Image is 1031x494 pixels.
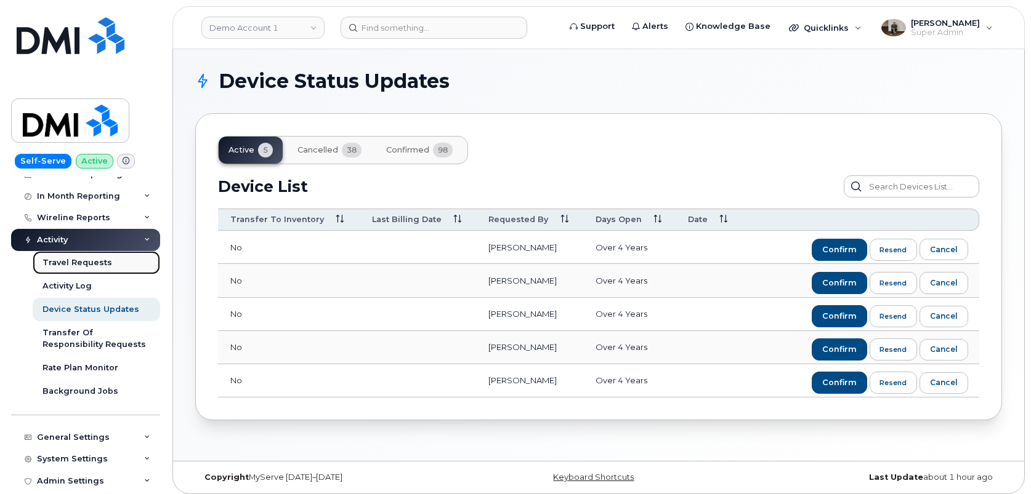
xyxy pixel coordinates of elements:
[869,472,923,482] strong: Last Update
[822,344,857,355] span: confirm
[219,331,361,364] td: no
[204,472,249,482] strong: Copyright
[553,472,634,482] a: Keyboard Shortcuts
[920,306,968,327] a: cancel
[822,277,857,289] span: confirm
[477,298,584,331] td: [PERSON_NAME]
[930,377,958,388] div: cancel
[386,145,429,155] span: Confirmed
[219,298,361,331] td: no
[920,339,968,361] a: cancel
[433,143,453,157] span: 98
[218,177,308,196] h2: Device List
[930,244,958,255] div: cancel
[920,272,968,293] a: cancel
[812,272,867,294] button: confirm
[930,277,958,289] div: cancel
[477,364,584,397] td: [PERSON_NAME]
[879,278,907,288] span: resend
[920,239,968,260] a: cancel
[822,311,857,322] span: confirm
[870,239,918,261] button: resend
[870,272,918,294] button: resend
[870,372,918,394] button: resend
[879,311,907,321] span: resend
[477,231,584,264] td: [PERSON_NAME]
[920,372,968,394] a: cancel
[584,231,677,264] td: over 4 years
[596,214,642,225] span: Days Open
[584,298,677,331] td: over 4 years
[844,175,979,197] input: Search Devices List...
[488,214,548,225] span: Requested By
[812,372,867,394] button: confirm
[688,214,708,225] span: Date
[219,364,361,397] td: no
[584,364,677,397] td: over 4 years
[477,331,584,364] td: [PERSON_NAME]
[822,377,857,388] span: confirm
[219,231,361,264] td: no
[342,143,362,157] span: 38
[812,338,867,361] button: confirm
[219,72,450,90] span: Device Status Updates
[195,472,464,482] div: MyServe [DATE]–[DATE]
[930,311,958,322] div: cancel
[870,338,918,361] button: resend
[930,344,958,355] div: cancel
[879,378,907,388] span: resend
[812,305,867,327] button: confirm
[733,472,1002,482] div: about 1 hour ago
[219,264,361,297] td: no
[230,214,324,225] span: Transfer to inventory
[584,331,677,364] td: over 4 years
[584,264,677,297] td: over 4 years
[812,239,867,261] button: confirm
[870,305,918,327] button: resend
[477,264,584,297] td: [PERSON_NAME]
[372,214,442,225] span: Last Billing Date
[297,145,338,155] span: Cancelled
[879,345,907,354] span: resend
[879,245,907,255] span: resend
[822,244,857,255] span: confirm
